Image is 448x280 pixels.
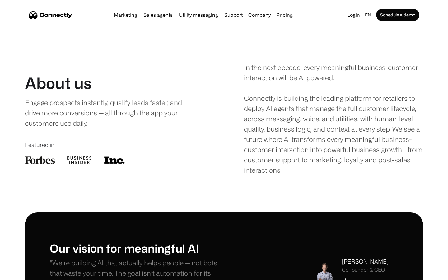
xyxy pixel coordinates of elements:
a: Support [222,12,245,17]
a: Schedule a demo [376,9,419,21]
div: Engage prospects instantly, qualify leads faster, and drive more conversions — all through the ap... [25,97,195,128]
a: Login [345,11,362,19]
a: Sales agents [141,12,175,17]
a: Pricing [274,12,295,17]
h1: About us [25,74,92,92]
div: Co-founder & CEO [342,267,389,273]
a: Utility messaging [176,12,221,17]
div: Featured in: [25,141,204,149]
div: In the next decade, every meaningful business-customer interaction will be AI powered. Connectly ... [244,62,423,175]
div: Company [248,11,271,19]
div: en [365,11,371,19]
h1: Our vision for meaningful AI [50,241,224,255]
a: Marketing [111,12,140,17]
div: [PERSON_NAME] [342,257,389,266]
